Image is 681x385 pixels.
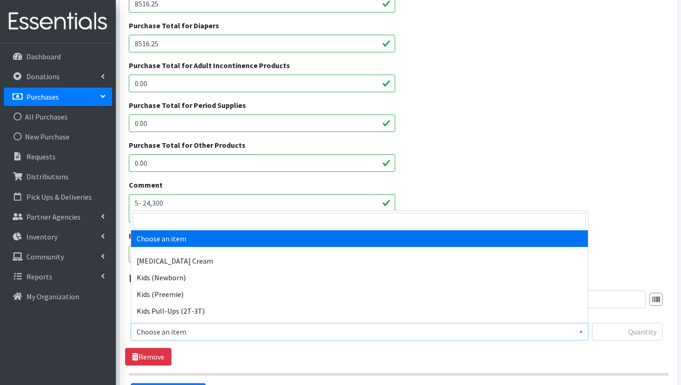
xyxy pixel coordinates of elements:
li: Kids Pull-Ups (3T-4T) [131,319,588,336]
legend: Items in this purchase [129,270,668,287]
li: [MEDICAL_DATA] Cream [131,252,588,269]
img: HumanEssentials [4,6,112,37]
label: Comment [129,179,163,190]
label: Purchase Total for Other Products [129,139,246,151]
p: Requests [26,152,56,161]
a: Inventory [4,227,112,246]
a: Donations [4,67,112,86]
p: Community [26,252,64,261]
a: All Purchases [4,107,112,126]
p: Pick Ups & Deliveries [26,192,92,202]
li: Kids (Newborn) [131,269,588,286]
p: Partner Agencies [26,212,81,221]
li: Choose an item [131,230,588,247]
li: Kids Pull-Ups (2T-3T) [131,303,588,319]
p: Purchases [26,92,59,101]
label: Purchase Total for Diapers [129,20,219,31]
label: Purchase date [129,230,181,241]
a: Purchases [4,88,112,106]
li: Kids (Preemie) [131,286,588,303]
a: My Organization [4,287,112,306]
a: Pick Ups & Deliveries [4,188,112,206]
a: Dashboard [4,47,112,66]
a: Distributions [4,167,112,186]
span: Choose an item [137,325,582,338]
p: Donations [26,72,60,81]
p: My Organization [26,292,79,301]
p: Inventory [26,232,57,241]
span: Choose an item [131,323,588,341]
input: Quantity [592,323,662,341]
a: Remove [125,348,171,366]
p: Distributions [26,172,69,181]
p: Reports [26,272,52,281]
label: Purchase Total for Period Supplies [129,100,246,111]
a: Community [4,247,112,266]
label: Purchase Total for Adult Incontinence Products [129,60,290,71]
a: New Purchase [4,127,112,146]
p: Dashboard [26,52,61,61]
textarea: 5- 24,300 6-25,760 [129,194,395,223]
a: Partner Agencies [4,208,112,226]
a: Reports [4,267,112,286]
a: Requests [4,147,112,166]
